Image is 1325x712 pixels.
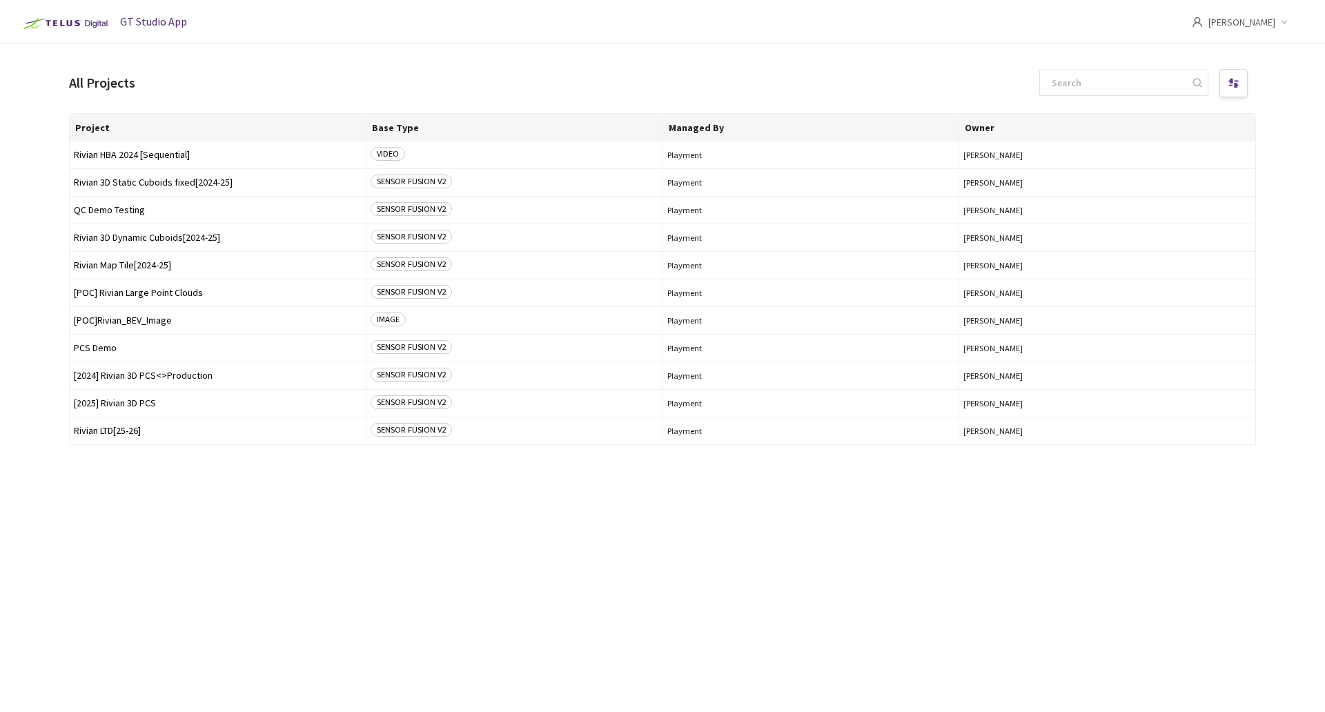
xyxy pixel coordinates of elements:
[371,147,405,161] span: VIDEO
[120,14,187,28] span: GT Studio App
[74,288,362,298] span: [POC] Rivian Large Point Clouds
[1192,17,1203,28] span: user
[371,202,452,216] span: SENSOR FUSION V2
[74,205,362,215] span: QC Demo Testing
[667,288,955,298] span: Playment
[667,315,955,326] span: Playment
[667,260,955,270] span: Playment
[371,423,452,437] span: SENSOR FUSION V2
[963,315,1251,326] button: [PERSON_NAME]
[667,233,955,243] span: Playment
[1043,70,1190,95] input: Search
[1281,19,1288,26] span: down
[371,285,452,299] span: SENSOR FUSION V2
[963,233,1251,243] button: [PERSON_NAME]
[371,395,452,409] span: SENSOR FUSION V2
[667,150,955,160] span: Playment
[963,288,1251,298] button: [PERSON_NAME]
[667,343,955,353] span: Playment
[667,426,955,436] span: Playment
[74,315,362,326] span: [POC]Rivian_BEV_Image
[69,72,135,93] div: All Projects
[667,205,955,215] span: Playment
[70,114,366,141] th: Project
[963,343,1251,353] button: [PERSON_NAME]
[667,370,955,381] span: Playment
[74,398,362,408] span: [2025] Rivian 3D PCS
[17,12,112,34] img: Telus
[963,426,1251,436] button: [PERSON_NAME]
[963,370,1251,381] button: [PERSON_NAME]
[963,177,1251,188] button: [PERSON_NAME]
[667,398,955,408] span: Playment
[963,398,1251,408] button: [PERSON_NAME]
[371,368,452,382] span: SENSOR FUSION V2
[74,426,362,436] span: Rivian LTD[25-26]
[959,114,1256,141] th: Owner
[371,230,452,244] span: SENSOR FUSION V2
[963,205,1251,215] button: [PERSON_NAME]
[371,313,406,326] span: IMAGE
[963,260,1251,270] button: [PERSON_NAME]
[663,114,960,141] th: Managed By
[74,343,362,353] span: PCS Demo
[74,150,362,160] span: Rivian HBA 2024 [Sequential]
[371,175,452,188] span: SENSOR FUSION V2
[74,370,362,381] span: [2024] Rivian 3D PCS<>Production
[667,177,955,188] span: Playment
[74,260,362,270] span: Rivian Map Tile[2024-25]
[371,257,452,271] span: SENSOR FUSION V2
[74,177,362,188] span: Rivian 3D Static Cuboids fixed[2024-25]
[371,340,452,354] span: SENSOR FUSION V2
[963,150,1251,160] button: [PERSON_NAME]
[366,114,663,141] th: Base Type
[74,233,362,243] span: Rivian 3D Dynamic Cuboids[2024-25]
